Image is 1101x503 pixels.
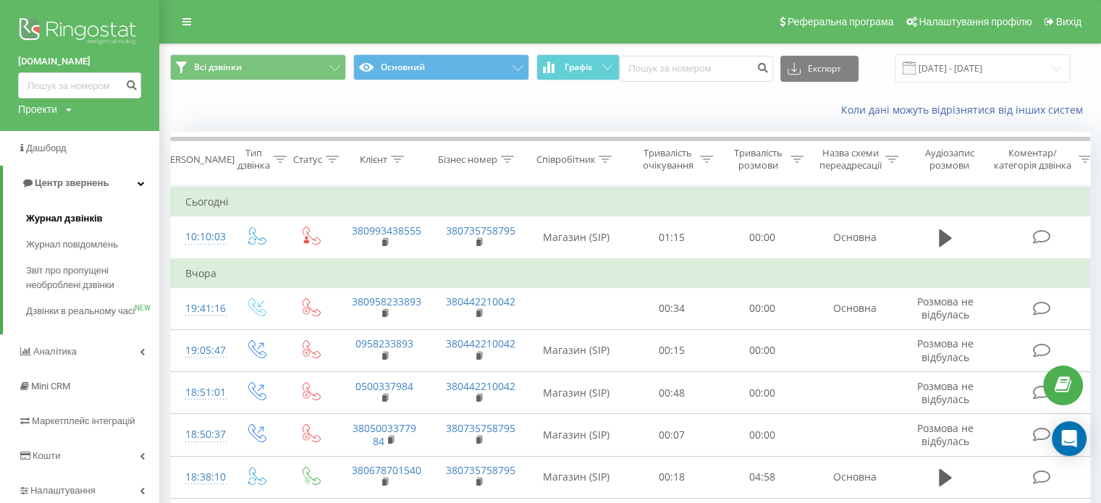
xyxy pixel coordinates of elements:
span: Розмова не відбулась [917,379,974,406]
a: 380993438555 [352,224,421,237]
a: 380735758795 [446,421,515,435]
a: 380958233893 [352,295,421,308]
span: Дашборд [26,143,67,153]
span: Реферальна програма [788,16,894,28]
td: Вчора [171,259,1097,288]
td: Магазин (SIP) [526,372,627,414]
span: Звіт про пропущені необроблені дзвінки [26,263,152,292]
span: Налаштування профілю [919,16,1032,28]
td: 00:15 [627,329,717,371]
a: 380735758795 [446,224,515,237]
span: Розмова не відбулась [917,421,974,448]
a: 380735758795 [446,463,515,477]
span: Розмова не відбулась [917,337,974,363]
span: Дзвінки в реальному часі [26,304,135,318]
a: 380442210042 [446,337,515,350]
a: [DOMAIN_NAME] [18,54,141,69]
div: Тривалість розмови [730,147,787,172]
td: Сьогодні [171,187,1097,216]
span: Всі дзвінки [194,62,242,73]
button: Основний [353,54,529,80]
td: Основна [808,456,902,498]
div: 18:50:37 [185,420,214,449]
a: 380678701540 [352,463,421,477]
span: Налаштування [30,485,96,496]
a: Центр звернень [3,166,159,200]
span: Аналiтика [33,346,77,357]
a: Звіт про пропущені необроблені дзвінки [26,258,159,298]
div: 10:10:03 [185,223,214,251]
span: Mini CRM [31,381,70,392]
button: Графік [536,54,620,80]
a: 3805003377984 [353,421,416,448]
a: Дзвінки в реальному часіNEW [26,298,159,324]
div: 19:41:16 [185,295,214,323]
button: Експорт [780,56,859,82]
div: Клієнт [360,153,387,166]
div: Тривалість очікування [639,147,696,172]
td: 04:58 [717,456,808,498]
div: Коментар/категорія дзвінка [990,147,1075,172]
button: Всі дзвінки [170,54,346,80]
span: Центр звернень [35,177,109,188]
div: 18:38:10 [185,463,214,491]
div: Проекти [18,102,57,117]
td: 00:07 [627,414,717,456]
div: 18:51:01 [185,379,214,407]
div: Статус [293,153,322,166]
span: Журнал повідомлень [26,237,118,252]
div: Бізнес номер [438,153,497,166]
span: Вихід [1056,16,1081,28]
span: Розмова не відбулась [917,295,974,321]
td: Основна [808,216,902,259]
input: Пошук за номером [18,72,141,98]
div: Аудіозапис розмови [914,147,984,172]
div: Співробітник [536,153,595,166]
td: Магазин (SIP) [526,414,627,456]
a: 0500337984 [355,379,413,393]
td: 00:48 [627,372,717,414]
td: 00:00 [717,216,808,259]
a: Журнал повідомлень [26,232,159,258]
a: Журнал дзвінків [26,206,159,232]
div: Тип дзвінка [237,147,270,172]
a: 380442210042 [446,379,515,393]
td: 00:00 [717,372,808,414]
a: 380442210042 [446,295,515,308]
td: Магазин (SIP) [526,329,627,371]
span: Графік [565,62,593,72]
div: [PERSON_NAME] [161,153,235,166]
td: 01:15 [627,216,717,259]
span: Кошти [33,450,60,461]
div: Назва схеми переадресації [819,147,882,172]
span: Журнал дзвінків [26,211,103,226]
td: 00:00 [717,414,808,456]
img: Ringostat logo [18,14,141,51]
div: 19:05:47 [185,337,214,365]
div: Open Intercom Messenger [1052,421,1087,456]
td: 00:34 [627,287,717,329]
td: Магазин (SIP) [526,456,627,498]
a: 0958233893 [355,337,413,350]
td: Магазин (SIP) [526,216,627,259]
a: Коли дані можуть відрізнятися вiд інших систем [841,103,1090,117]
input: Пошук за номером [620,56,773,82]
td: 00:00 [717,329,808,371]
td: Основна [808,287,902,329]
td: 00:18 [627,456,717,498]
td: 00:00 [717,287,808,329]
span: Маркетплейс інтеграцій [32,415,135,426]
